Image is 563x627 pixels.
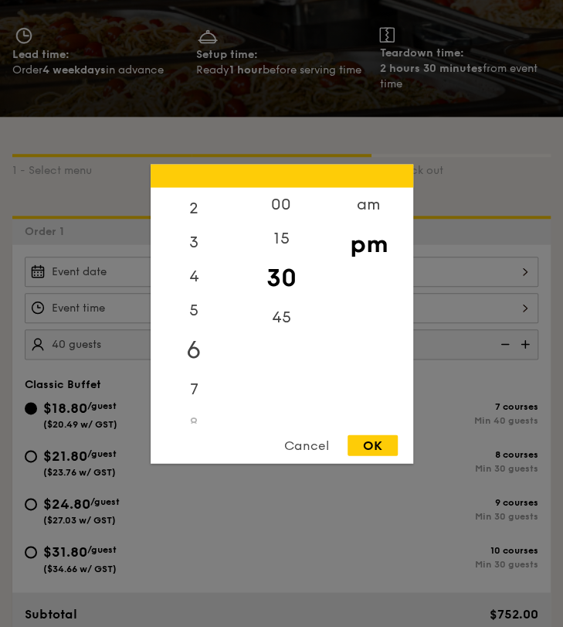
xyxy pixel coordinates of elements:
[238,221,325,255] div: 15
[348,434,398,455] div: OK
[238,300,325,334] div: 45
[151,406,238,440] div: 8
[325,187,412,221] div: am
[238,255,325,300] div: 30
[151,191,238,225] div: 2
[238,187,325,221] div: 00
[151,293,238,327] div: 5
[151,372,238,406] div: 7
[151,259,238,293] div: 4
[325,221,412,266] div: pm
[151,225,238,259] div: 3
[269,434,344,455] div: Cancel
[151,327,238,372] div: 6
